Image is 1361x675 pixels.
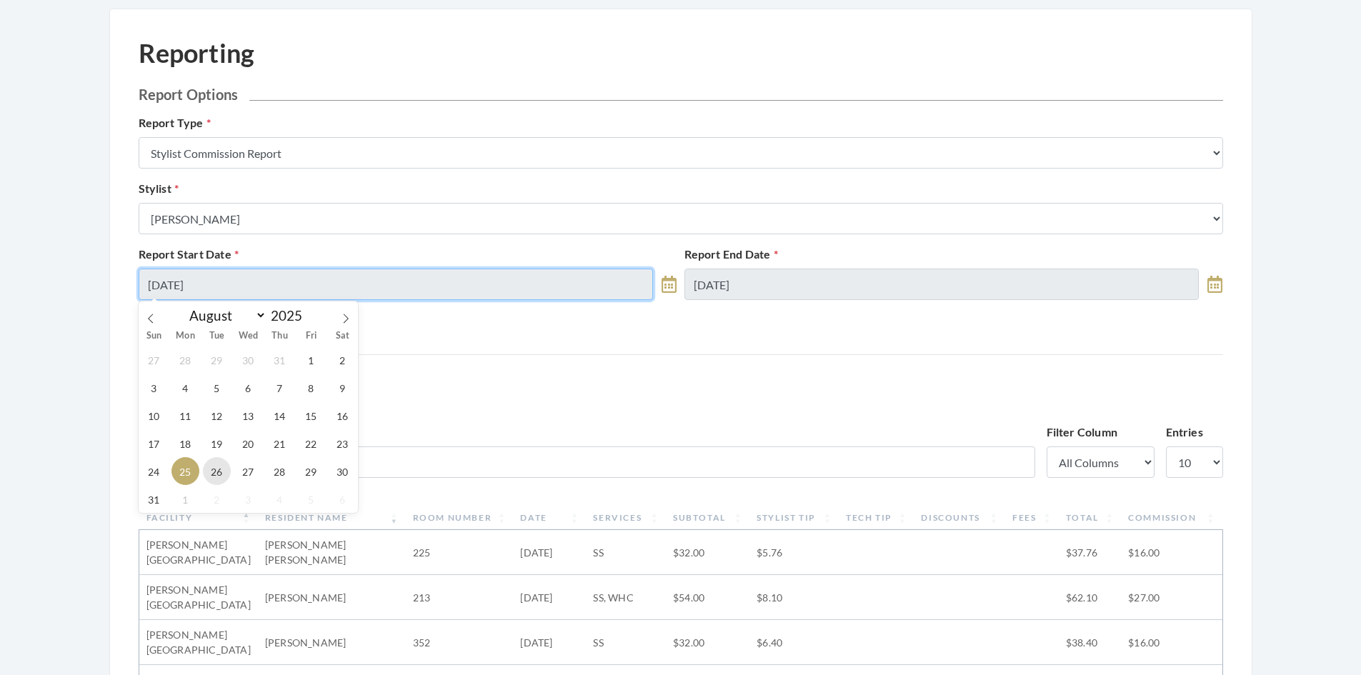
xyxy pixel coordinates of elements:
td: $6.40 [749,620,839,665]
a: toggle [1207,269,1222,300]
input: Year [266,307,314,324]
td: [DATE] [513,620,586,665]
span: August 8, 2025 [297,374,325,401]
label: Report Type [139,114,211,131]
label: Entries [1166,424,1203,441]
th: Commission: activate to sort column ascending [1121,506,1222,530]
span: August 15, 2025 [297,401,325,429]
span: August 4, 2025 [171,374,199,401]
td: $38.40 [1059,620,1121,665]
td: [PERSON_NAME][GEOGRAPHIC_DATA] [139,620,258,665]
label: Report Start Date [139,246,239,263]
h1: Reporting [139,38,255,69]
span: August 18, 2025 [171,429,199,457]
span: Sun [139,331,170,341]
span: August 25, 2025 [171,457,199,485]
input: Select Date [684,269,1200,300]
span: August 5, 2025 [203,374,231,401]
td: [DATE] [513,530,586,575]
label: Stylist [139,180,179,197]
a: toggle [662,269,677,300]
span: August 22, 2025 [297,429,325,457]
span: August 11, 2025 [171,401,199,429]
span: September 5, 2025 [297,485,325,513]
span: August 10, 2025 [140,401,168,429]
td: $16.00 [1121,620,1222,665]
span: September 1, 2025 [171,485,199,513]
span: July 30, 2025 [234,346,262,374]
span: Fri [295,331,326,341]
th: Tech Tip: activate to sort column ascending [839,506,914,530]
th: Date: activate to sort column ascending [513,506,586,530]
td: $16.00 [1121,530,1222,575]
span: August 23, 2025 [329,429,357,457]
span: August 1, 2025 [297,346,325,374]
span: August 3, 2025 [140,374,168,401]
span: August 13, 2025 [234,401,262,429]
span: Sat [326,331,358,341]
td: $37.76 [1059,530,1121,575]
td: $32.00 [666,530,749,575]
select: Month [183,306,267,324]
span: August 24, 2025 [140,457,168,485]
span: July 27, 2025 [140,346,168,374]
td: SS [586,620,666,665]
td: 213 [406,575,514,620]
td: $32.00 [666,620,749,665]
span: August 27, 2025 [234,457,262,485]
span: September 4, 2025 [266,485,294,513]
td: [PERSON_NAME] [258,575,406,620]
span: August 29, 2025 [297,457,325,485]
span: August 30, 2025 [329,457,357,485]
td: $5.76 [749,530,839,575]
td: [PERSON_NAME][GEOGRAPHIC_DATA] [139,575,258,620]
td: 352 [406,620,514,665]
span: August 16, 2025 [329,401,357,429]
span: August 28, 2025 [266,457,294,485]
span: September 6, 2025 [329,485,357,513]
span: Wed [232,331,264,341]
td: [PERSON_NAME] [258,620,406,665]
th: Services: activate to sort column ascending [586,506,666,530]
span: August 2, 2025 [329,346,357,374]
span: August 26, 2025 [203,457,231,485]
td: [PERSON_NAME][GEOGRAPHIC_DATA] [139,530,258,575]
span: September 2, 2025 [203,485,231,513]
span: August 17, 2025 [140,429,168,457]
th: Stylist Tip: activate to sort column ascending [749,506,839,530]
td: 225 [406,530,514,575]
td: SS [586,530,666,575]
h2: Report Options [139,86,1223,103]
span: Thu [264,331,295,341]
input: Select Date [139,269,654,300]
span: August 20, 2025 [234,429,262,457]
span: Tue [201,331,232,341]
span: August 6, 2025 [234,374,262,401]
td: $62.10 [1059,575,1121,620]
span: August 21, 2025 [266,429,294,457]
span: Stylist: [PERSON_NAME] [139,393,1223,406]
span: September 3, 2025 [234,485,262,513]
span: August 7, 2025 [266,374,294,401]
span: August 9, 2025 [329,374,357,401]
th: Resident Name: activate to sort column ascending [258,506,406,530]
span: August 19, 2025 [203,429,231,457]
td: $54.00 [666,575,749,620]
input: Filter... [139,446,1035,478]
th: Subtotal: activate to sort column ascending [666,506,749,530]
span: August 14, 2025 [266,401,294,429]
td: [DATE] [513,575,586,620]
h3: Stylist Commission Report [139,372,1223,406]
td: [PERSON_NAME] [PERSON_NAME] [258,530,406,575]
td: SS, WHC [586,575,666,620]
label: Report End Date [684,246,778,263]
th: Total: activate to sort column ascending [1059,506,1121,530]
span: August 31, 2025 [140,485,168,513]
td: $8.10 [749,575,839,620]
span: July 28, 2025 [171,346,199,374]
span: July 29, 2025 [203,346,231,374]
span: August 12, 2025 [203,401,231,429]
th: Discounts: activate to sort column ascending [914,506,1005,530]
td: $27.00 [1121,575,1222,620]
span: July 31, 2025 [266,346,294,374]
